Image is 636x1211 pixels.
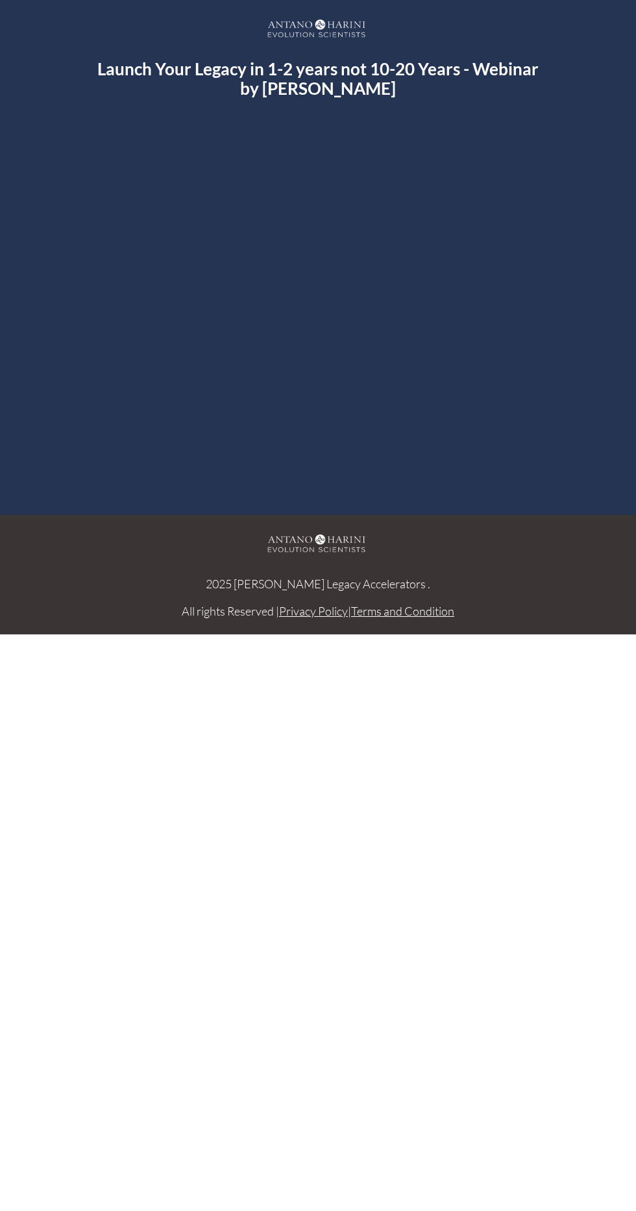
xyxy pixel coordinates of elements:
[351,604,454,618] a: Terms and Condition
[1,601,635,621] p: All rights Reserved | |
[253,13,383,45] img: A&H_Ev png
[93,59,543,98] h2: Launch Your Legacy in 1-2 years not 10-20 Years - Webinar by [PERSON_NAME]
[1,574,635,593] p: 2025 [PERSON_NAME] Legacy Accelerators .
[253,528,383,560] img: A&H_Ev png
[279,604,348,618] a: Privacy Policy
